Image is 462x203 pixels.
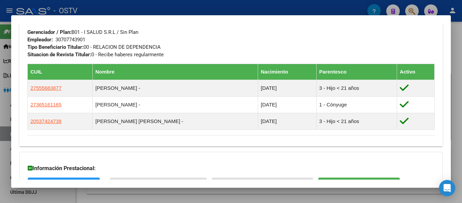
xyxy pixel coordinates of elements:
[28,64,93,80] th: CUIL
[212,178,313,190] button: Not. Internacion / Censo Hosp.
[55,36,85,43] div: 30707743901
[27,29,138,35] span: B01 - I SALUD S.R.L / Sin Plan
[397,64,435,80] th: Activo
[316,64,397,80] th: Parentesco
[316,97,397,113] td: 1 - Cónyuge
[92,113,258,130] td: [PERSON_NAME] [PERSON_NAME] -
[110,178,207,190] button: Sin Certificado Discapacidad
[92,64,258,80] th: Nombre
[27,29,71,35] strong: Gerenciador / Plan:
[27,37,53,43] strong: Empleador:
[258,113,317,130] td: [DATE]
[258,80,317,97] td: [DATE]
[30,102,62,107] span: 27365161165
[92,80,258,97] td: [PERSON_NAME] -
[28,178,100,190] button: SUR / SURGE / INTEGR.
[258,64,317,80] th: Nacimiento
[318,178,400,190] button: Prestaciones Auditadas
[28,164,434,172] h3: Información Prestacional:
[30,85,62,91] span: 27555683877
[439,180,455,196] div: Open Intercom Messenger
[316,113,397,130] td: 3 - Hijo < 21 años
[27,52,91,58] strong: Situacion de Revista Titular:
[27,44,84,50] strong: Tipo Beneficiario Titular:
[27,44,161,50] span: 00 - RELACION DE DEPENDENCIA
[316,80,397,97] td: 3 - Hijo < 21 años
[27,52,164,58] span: 0 - Recibe haberes regularmente
[92,97,258,113] td: [PERSON_NAME] -
[258,97,317,113] td: [DATE]
[30,118,62,124] span: 20537424738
